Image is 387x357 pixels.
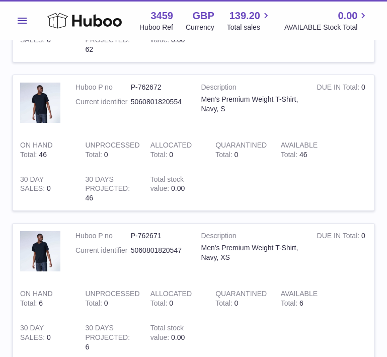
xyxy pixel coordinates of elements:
[309,75,374,133] td: 0
[20,290,53,310] strong: ON HAND Total
[201,83,302,95] strong: Description
[13,133,78,167] td: 46
[150,141,192,161] strong: ALLOCATED Total
[284,9,369,32] a: 0.00 AVAILABLE Stock Total
[13,281,78,316] td: 6
[75,231,131,241] dt: Huboo P no
[20,175,47,195] strong: 30 DAY SALES
[317,232,361,242] strong: DUE IN Total
[78,133,142,167] td: 0
[227,23,272,32] span: Total sales
[215,141,267,161] strong: QUARANTINED Total
[78,281,142,316] td: 0
[273,281,338,316] td: 6
[85,141,139,161] strong: UNPROCESSED Total
[281,141,318,161] strong: AVAILABLE Total
[338,9,357,23] span: 0.00
[150,324,184,344] strong: Total stock value
[201,243,302,262] div: Men's Premium Weight T-Shirt, Navy, XS
[227,9,272,32] a: 139.20 Total sales
[150,9,173,23] strong: 3459
[150,175,184,195] strong: Total stock value
[273,133,338,167] td: 46
[201,95,302,114] div: Men's Premium Weight T-Shirt, Navy, S
[131,97,186,107] dd: 5060801820554
[85,175,130,195] strong: 30 DAYS PROJECTED
[139,23,173,32] div: Huboo Ref
[201,231,302,243] strong: Description
[20,83,60,123] img: product image
[192,9,214,23] strong: GBP
[78,18,142,62] td: 62
[143,281,208,316] td: 0
[317,83,361,94] strong: DUE IN Total
[85,324,130,344] strong: 30 DAYS PROJECTED
[171,333,185,341] span: 0.00
[131,83,186,92] dd: P-762672
[235,151,239,159] span: 0
[75,97,131,107] dt: Current identifier
[20,141,53,161] strong: ON HAND Total
[229,9,260,23] span: 139.20
[20,231,60,271] img: product image
[20,324,47,344] strong: 30 DAY SALES
[131,246,186,255] dd: 5060801820547
[13,167,78,211] td: 0
[85,290,139,310] strong: UNPROCESSED Total
[284,23,369,32] span: AVAILABLE Stock Total
[171,184,185,192] span: 0.00
[186,23,214,32] div: Currency
[309,224,374,281] td: 0
[75,83,131,92] dt: Huboo P no
[75,246,131,255] dt: Current identifier
[131,231,186,241] dd: P-762671
[215,290,267,310] strong: QUARANTINED Total
[171,36,185,44] span: 0.00
[150,290,192,310] strong: ALLOCATED Total
[235,299,239,307] span: 0
[78,167,142,211] td: 46
[13,18,78,62] td: 6
[143,133,208,167] td: 0
[281,290,318,310] strong: AVAILABLE Total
